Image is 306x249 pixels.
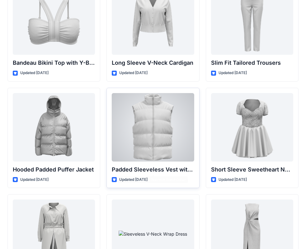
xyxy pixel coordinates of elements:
p: Bandeau Bikini Top with Y-Back Straps and Stitch Detail [13,59,95,67]
p: Hooded Padded Puffer Jacket [13,165,95,174]
p: Updated [DATE] [119,176,148,183]
p: Padded Sleeveless Vest with Stand Collar [112,165,194,174]
p: Updated [DATE] [219,176,247,183]
a: Short Sleeve Sweetheart Neckline Mini Dress with Textured Bodice [211,93,293,162]
p: Updated [DATE] [219,70,247,76]
a: Hooded Padded Puffer Jacket [13,93,95,162]
p: Updated [DATE] [20,176,49,183]
p: Updated [DATE] [119,70,148,76]
p: Long Sleeve V-Neck Cardigan [112,59,194,67]
p: Slim Fit Tailored Trousers [211,59,293,67]
a: Padded Sleeveless Vest with Stand Collar [112,93,194,162]
p: Updated [DATE] [20,70,49,76]
p: Short Sleeve Sweetheart Neckline Mini Dress with Textured Bodice [211,165,293,174]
